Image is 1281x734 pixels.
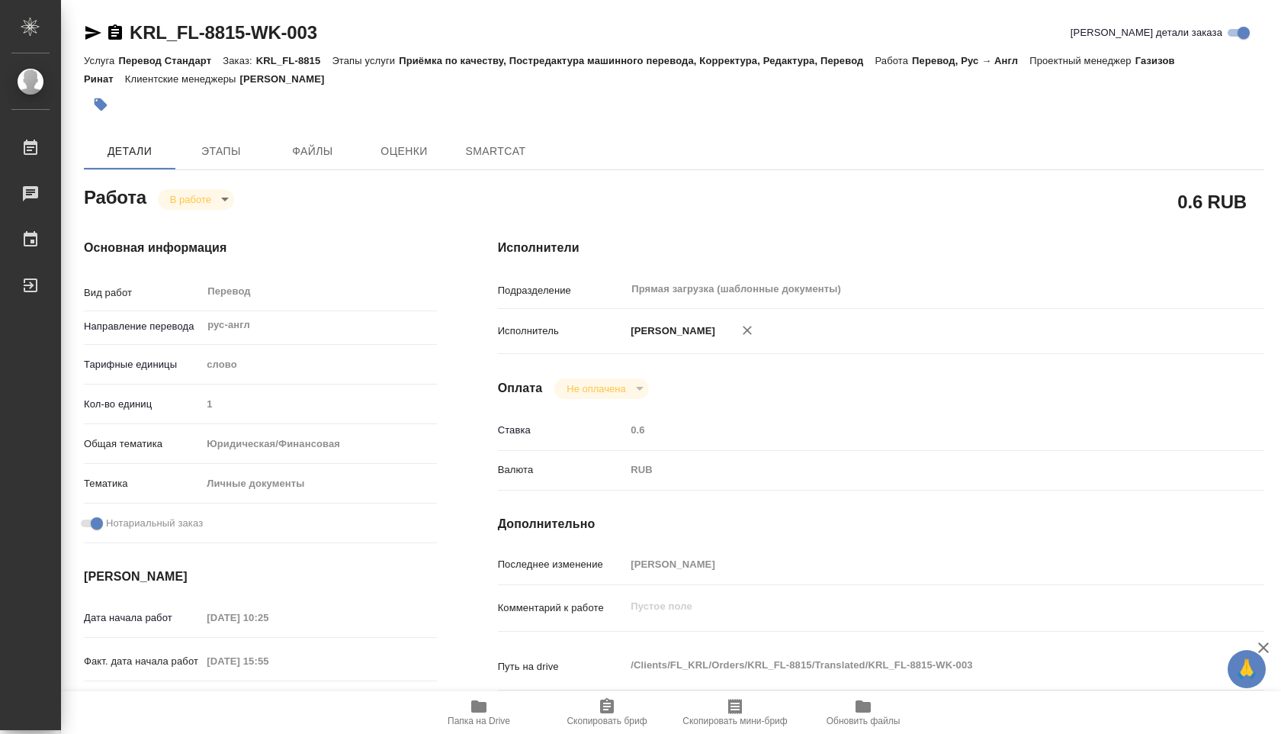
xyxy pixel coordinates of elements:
p: [PERSON_NAME] [625,324,715,339]
p: Услуга [84,55,118,66]
p: Подразделение [498,283,626,298]
button: Скопировать ссылку для ЯМессенджера [84,24,102,42]
p: Путь на drive [498,659,626,674]
button: Скопировать бриф [543,691,671,734]
p: Последнее изменение [498,557,626,572]
h2: Работа [84,182,146,210]
p: Тематика [84,476,201,491]
p: Исполнитель [498,324,626,339]
div: Юридическая/Финансовая [201,431,436,457]
button: Папка на Drive [415,691,543,734]
span: [PERSON_NAME] детали заказа [1071,25,1222,40]
span: Файлы [276,142,349,161]
h4: Исполнители [498,239,1264,257]
p: Клиентские менеджеры [125,73,240,85]
span: Обновить файлы [827,716,901,726]
input: Пустое поле [625,553,1200,575]
button: Обновить файлы [799,691,927,734]
p: Валюта [498,462,626,478]
span: SmartCat [459,142,532,161]
p: Работа [875,55,912,66]
h2: 0.6 RUB [1177,188,1247,214]
input: Пустое поле [201,650,335,672]
button: Добавить тэг [84,88,117,121]
h4: [PERSON_NAME] [84,568,437,586]
textarea: /Clients/FL_KRL/Orders/KRL_FL-8815/Translated/KRL_FL-8815-WK-003 [625,652,1200,678]
button: Скопировать мини-бриф [671,691,799,734]
h4: Оплата [498,379,543,398]
p: Проектный менеджер [1029,55,1135,66]
input: Пустое поле [201,607,335,629]
div: В работе [158,189,234,210]
p: KRL_FL-8815 [256,55,332,66]
p: Комментарий к работе [498,600,626,616]
div: В работе [554,378,648,399]
button: В работе [165,193,216,206]
button: 🙏 [1228,650,1266,688]
span: Детали [93,142,166,161]
p: [PERSON_NAME] [240,73,336,85]
div: RUB [625,457,1200,483]
span: Этапы [185,142,258,161]
span: Скопировать мини-бриф [682,716,787,726]
h4: Дополнительно [498,515,1264,533]
p: Перевод, Рус → Англ [912,55,1029,66]
span: 🙏 [1234,653,1260,685]
input: Пустое поле [201,690,335,712]
input: Пустое поле [625,419,1200,441]
p: Направление перевода [84,319,201,334]
p: Кол-во единиц [84,397,201,412]
div: слово [201,352,436,378]
p: Ставка [498,423,626,438]
p: Общая тематика [84,436,201,452]
div: Личные документы [201,471,436,497]
span: Оценки [368,142,441,161]
a: KRL_FL-8815-WK-003 [130,22,317,43]
p: Дата начала работ [84,610,201,626]
input: Пустое поле [201,393,436,415]
p: Перевод Стандарт [118,55,223,66]
span: Скопировать бриф [567,716,647,726]
p: Вид работ [84,285,201,301]
h4: Основная информация [84,239,437,257]
span: Нотариальный заказ [106,516,203,531]
p: Приёмка по качеству, Постредактура машинного перевода, Корректура, Редактура, Перевод [399,55,875,66]
span: Папка на Drive [448,716,510,726]
p: Этапы услуги [332,55,399,66]
p: Тарифные единицы [84,357,201,372]
button: Удалить исполнителя [730,314,764,347]
p: Факт. дата начала работ [84,654,201,669]
button: Скопировать ссылку [106,24,124,42]
button: Не оплачена [562,382,630,395]
p: Заказ: [223,55,255,66]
